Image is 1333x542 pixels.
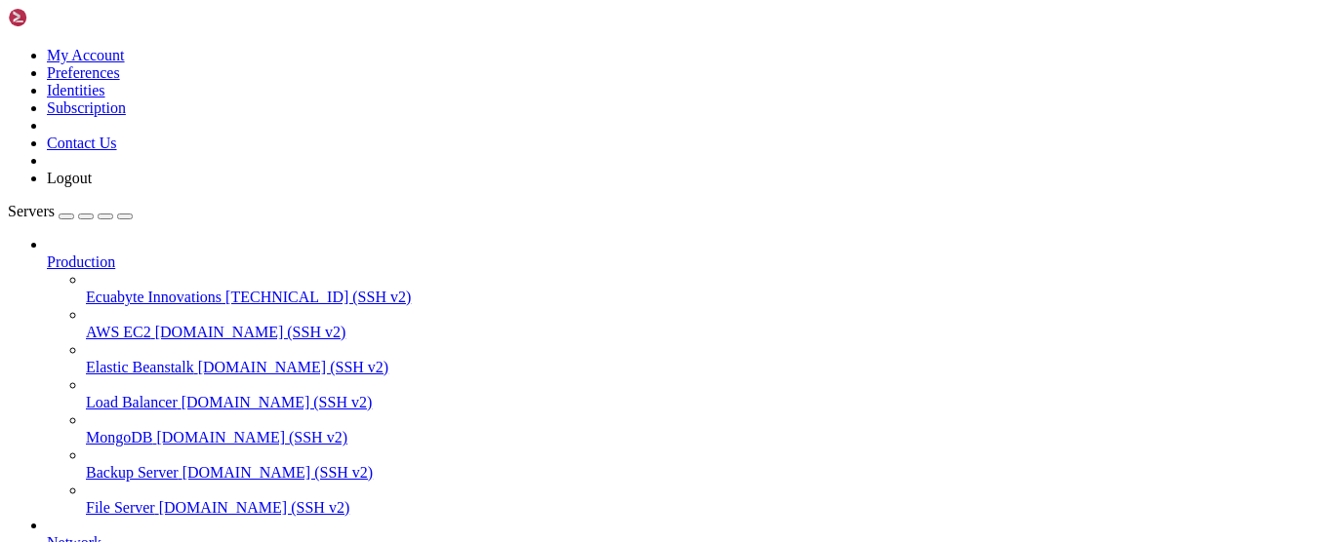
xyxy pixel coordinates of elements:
[86,394,178,410] span: Load Balancer
[86,464,1325,482] a: Backup Server [DOMAIN_NAME] (SSH v2)
[47,47,125,63] a: My Account
[86,341,1325,376] li: Elastic Beanstalk [DOMAIN_NAME] (SSH v2)
[86,359,1325,376] a: Elastic Beanstalk [DOMAIN_NAME] (SSH v2)
[198,359,389,375] span: [DOMAIN_NAME] (SSH v2)
[159,499,350,516] span: [DOMAIN_NAME] (SSH v2)
[47,99,126,116] a: Subscription
[86,429,1325,446] a: MongoDB [DOMAIN_NAME] (SSH v2)
[225,289,411,305] span: [TECHNICAL_ID] (SSH v2)
[47,82,105,98] a: Identities
[86,394,1325,411] a: Load Balancer [DOMAIN_NAME] (SSH v2)
[86,429,152,445] span: MongoDB
[8,203,55,219] span: Servers
[86,306,1325,341] li: AWS EC2 [DOMAIN_NAME] (SSH v2)
[47,64,120,81] a: Preferences
[86,499,1325,517] a: File Server [DOMAIN_NAME] (SSH v2)
[182,394,373,410] span: [DOMAIN_NAME] (SSH v2)
[47,170,92,186] a: Logout
[86,482,1325,517] li: File Server [DOMAIN_NAME] (SSH v2)
[86,289,222,305] span: Ecuabyte Innovations
[86,499,155,516] span: File Server
[86,324,151,340] span: AWS EC2
[86,464,179,481] span: Backup Server
[86,411,1325,446] li: MongoDB [DOMAIN_NAME] (SSH v2)
[155,324,346,340] span: [DOMAIN_NAME] (SSH v2)
[8,203,133,219] a: Servers
[86,271,1325,306] li: Ecuabyte Innovations [TECHNICAL_ID] (SSH v2)
[86,376,1325,411] li: Load Balancer [DOMAIN_NAME] (SSH v2)
[47,253,115,270] span: Production
[47,135,117,151] a: Contact Us
[47,236,1325,517] li: Production
[86,289,1325,306] a: Ecuabyte Innovations [TECHNICAL_ID] (SSH v2)
[86,324,1325,341] a: AWS EC2 [DOMAIN_NAME] (SSH v2)
[86,359,194,375] span: Elastic Beanstalk
[47,253,1325,271] a: Production
[8,8,120,27] img: Shellngn
[86,446,1325,482] li: Backup Server [DOMAIN_NAME] (SSH v2)
[182,464,374,481] span: [DOMAIN_NAME] (SSH v2)
[156,429,347,445] span: [DOMAIN_NAME] (SSH v2)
